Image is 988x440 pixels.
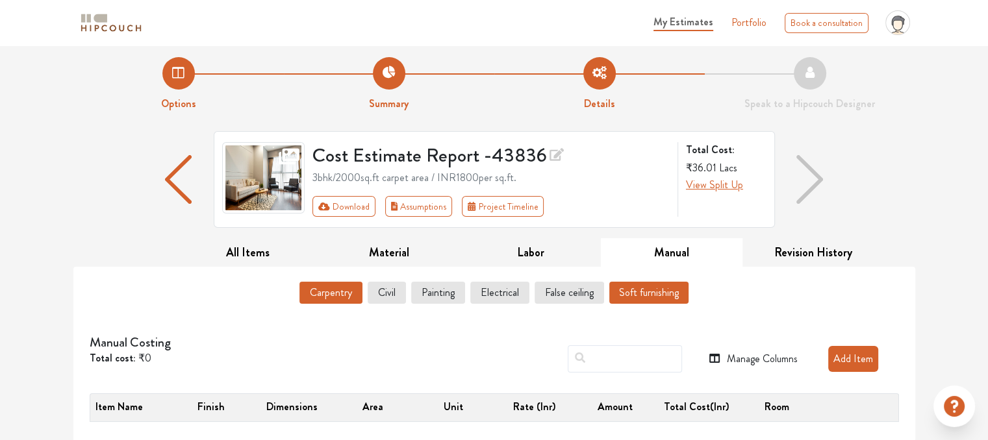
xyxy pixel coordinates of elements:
button: Manage Columns [709,351,797,367]
th: Unit [413,394,494,421]
strong: Speak to a Hipcouch Designer [744,96,875,111]
th: Dimensions [251,394,332,421]
strong: Summary [369,96,409,111]
button: Labor [460,238,602,267]
button: Manual [601,238,742,267]
strong: Details [584,96,615,111]
span: logo-horizontal.svg [79,8,144,38]
th: Rate (inr) [494,394,575,421]
a: Portfolio [731,15,766,31]
button: All Items [177,238,319,267]
th: Amount [575,394,655,421]
button: Electrical [470,282,529,304]
div: First group [312,196,554,217]
strong: Options [161,96,196,111]
th: Item name [90,394,171,421]
button: False ceiling [535,282,604,304]
strong: Total Cost: [686,142,764,158]
button: Assumptions [385,196,453,217]
h3: Cost Estimate Report - 43836 [312,142,670,167]
span: Lacs [719,160,737,175]
span: My Estimates [653,14,713,29]
button: Project Timeline [462,196,544,217]
span: View Split Up [686,177,743,192]
button: Civil [368,282,406,304]
button: Painting [411,282,465,304]
img: gallery [222,142,305,214]
button: Carpentry [299,282,362,304]
img: logo-horizontal.svg [79,12,144,34]
button: View Split Up [686,177,743,193]
th: Total cost(inr) [655,394,736,421]
th: Finish [171,394,251,421]
div: Toolbar with button groups [312,196,670,217]
h5: Manual Costing [90,335,373,350]
img: arrow left [165,155,191,204]
div: 3bhk / 2000 sq.ft carpet area / INR 1800 per sq.ft. [312,170,670,186]
img: arrow right [796,155,822,204]
button: Download [312,196,375,217]
div: Book a consultation [785,13,868,33]
strong: Total cost: [90,350,136,365]
button: Soft furnishing [609,282,689,304]
span: ₹36.01 [686,160,716,175]
button: Material [318,238,460,267]
button: Add Item [828,346,878,372]
span: ₹0 [138,350,151,365]
th: Area [333,394,413,421]
th: Room [737,394,817,421]
button: Revision History [742,238,884,267]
